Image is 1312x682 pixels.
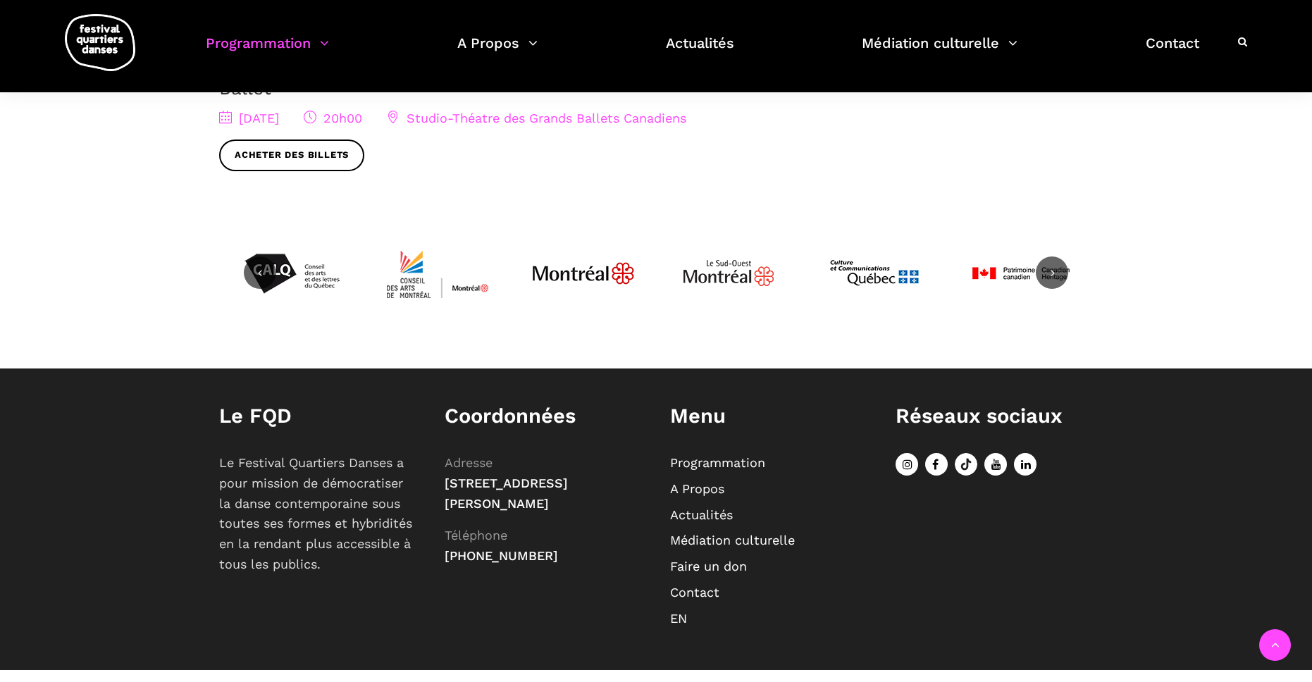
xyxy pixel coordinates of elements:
a: Actualités [670,507,733,522]
a: Programmation [670,455,765,470]
h1: Le FQD [219,404,416,428]
a: A Propos [457,31,538,73]
span: [STREET_ADDRESS][PERSON_NAME] [445,476,568,511]
span: Studio-Théatre des Grands Ballets Canadiens [387,111,686,125]
span: 20h00 [304,111,362,125]
a: Acheter des billets [219,139,364,171]
img: JPGnr_b [531,221,636,326]
h1: Coordonnées [445,404,642,428]
span: [PHONE_NUMBER] [445,548,558,563]
img: mccq-3-3 [822,221,927,326]
h1: Réseaux sociaux [896,404,1093,428]
img: Logo_Mtl_Le_Sud-Ouest.svg_ [676,221,781,326]
img: patrimoinecanadien-01_0-4 [967,221,1073,326]
a: Contact [1146,31,1199,73]
p: Le Festival Quartiers Danses a pour mission de démocratiser la danse contemporaine sous toutes se... [219,453,416,575]
a: Contact [670,585,719,600]
h1: Menu [670,404,867,428]
a: Actualités [666,31,734,73]
img: logo-fqd-med [65,14,135,71]
img: CMYK_Logo_CAMMontreal [385,221,490,326]
a: A Propos [670,481,724,496]
a: Médiation culturelle [862,31,1017,73]
a: Faire un don [670,559,747,573]
span: Téléphone [445,528,507,542]
span: Adresse [445,455,493,470]
img: Calq_noir [239,221,345,326]
a: EN [670,611,687,626]
a: Médiation culturelle [670,533,795,547]
span: [DATE] [219,111,279,125]
a: Programmation [206,31,329,73]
